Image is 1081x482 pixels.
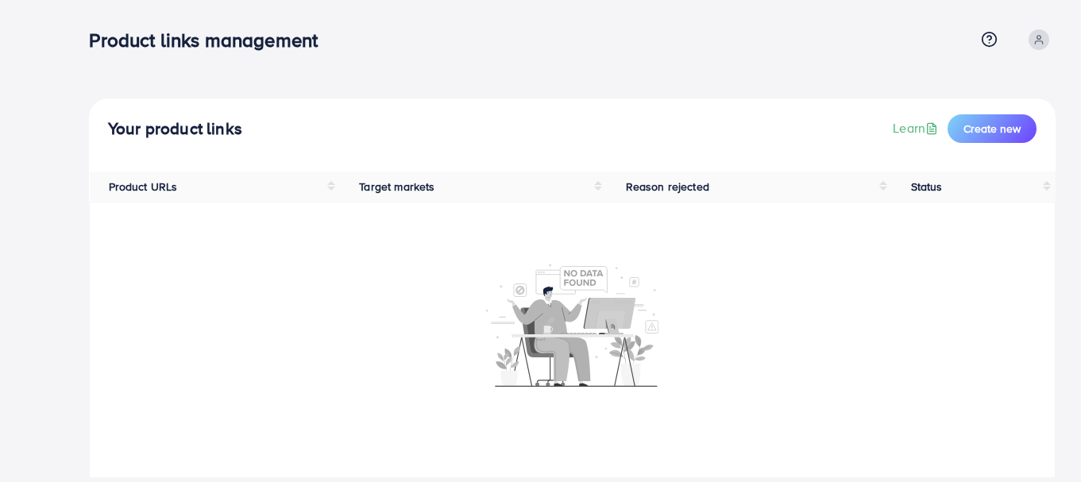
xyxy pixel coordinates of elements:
h4: Your product links [108,119,242,139]
img: No account [486,262,659,387]
span: Reason rejected [626,179,709,195]
button: Create new [948,114,1037,143]
span: Target markets [359,179,434,195]
span: Status [911,179,943,195]
a: Learn [893,119,941,137]
h3: Product links management [89,29,330,52]
span: Product URLs [109,179,178,195]
span: Create new [963,121,1021,137]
